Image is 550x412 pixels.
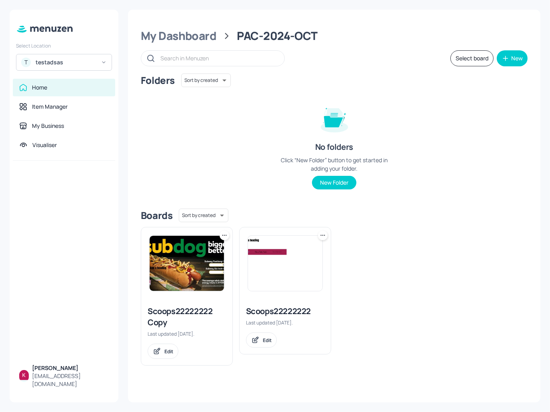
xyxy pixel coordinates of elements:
button: New [497,50,528,66]
div: Boards [141,209,172,222]
div: Home [32,84,47,92]
div: [EMAIL_ADDRESS][DOMAIN_NAME] [32,372,109,388]
div: PAC-2024-OCT [237,29,318,43]
div: [PERSON_NAME] [32,364,109,372]
button: New Folder [312,176,356,189]
img: folder-empty [314,98,354,138]
div: Last updated [DATE]. [148,330,226,337]
img: ALm5wu0uMJs5_eqw6oihenv1OotFdBXgP3vgpp2z_jxl=s96-c [19,370,29,380]
div: Sort by created [181,72,231,88]
div: New [511,56,523,61]
div: Click “New Folder” button to get started in adding your folder. [274,156,394,173]
div: T [21,58,31,67]
div: testadsas [36,58,96,66]
div: No folders [315,141,353,153]
div: Last updated [DATE]. [246,319,324,326]
button: Select board [450,50,494,66]
div: Folders [141,74,175,87]
div: Select Location [16,42,112,49]
div: Scoops22222222 [246,306,324,317]
div: Edit [263,337,272,344]
div: Scoops22222222 Copy [148,306,226,328]
div: Edit [164,348,173,355]
input: Search in Menuzen [160,52,276,64]
img: 2025-09-22-1758561340286ixnbwf02lt.jpeg [150,236,224,291]
div: My Dashboard [141,29,216,43]
div: Sort by created [179,207,228,223]
div: Item Manager [32,103,68,111]
div: Visualiser [32,141,57,149]
img: 2025-05-22-1747897826699hwt8pdo7cfc.jpeg [248,236,322,291]
div: My Business [32,122,64,130]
